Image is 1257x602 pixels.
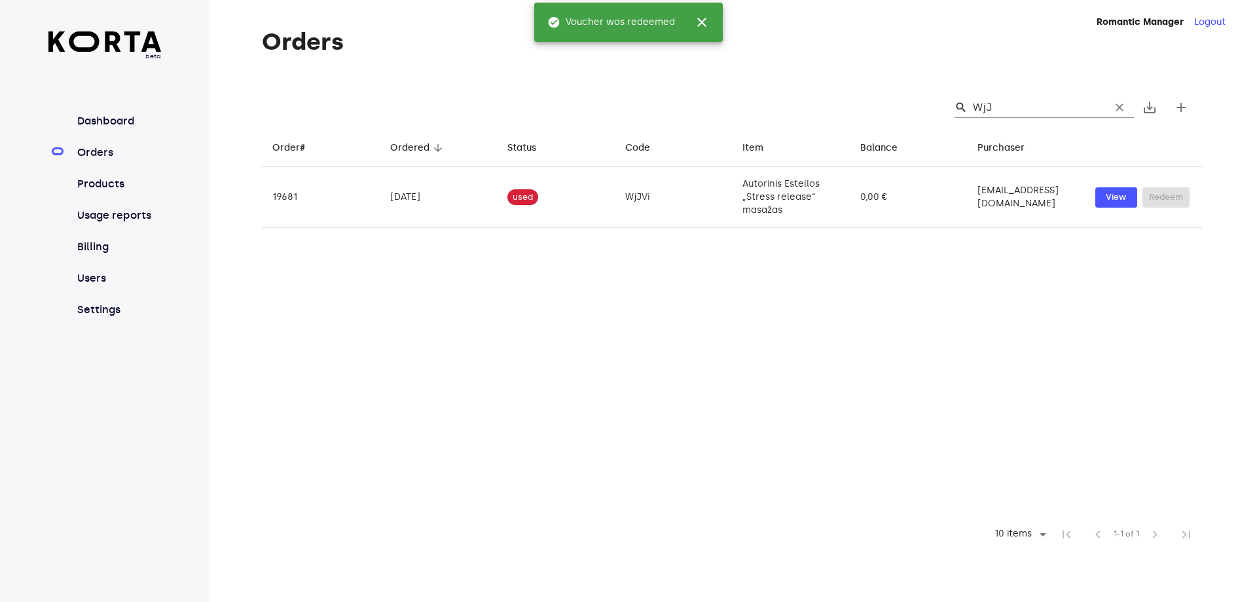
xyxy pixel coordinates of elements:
[262,29,1202,55] h1: Orders
[48,31,162,61] a: beta
[432,142,444,154] span: arrow_downward
[48,52,162,61] span: beta
[1171,519,1202,550] span: Last Page
[75,176,162,192] a: Products
[75,302,162,318] a: Settings
[625,140,667,156] span: Code
[547,16,675,29] span: Voucher was redeemed
[1082,519,1114,550] span: Previous Page
[1097,16,1184,28] strong: Romantic Manager
[1102,190,1131,205] span: View
[272,140,322,156] span: Order#
[955,101,968,114] span: Search
[262,167,380,228] td: 19681
[507,140,553,156] span: Status
[973,97,1100,118] input: Search
[75,239,162,255] a: Billing
[742,140,780,156] span: Item
[75,113,162,129] a: Dashboard
[860,140,898,156] div: Balance
[380,167,498,228] td: [DATE]
[1051,519,1082,550] span: First Page
[1095,187,1137,208] button: View
[1142,100,1157,115] span: save_alt
[625,140,650,156] div: Code
[390,140,446,156] span: Ordered
[686,7,718,38] button: close
[850,167,968,228] td: 0,00 €
[75,145,162,160] a: Orders
[977,140,1042,156] span: Purchaser
[742,140,763,156] div: Item
[1134,92,1165,123] button: Export
[977,140,1025,156] div: Purchaser
[1165,92,1197,123] button: Create new gift card
[507,191,538,204] span: used
[75,208,162,223] a: Usage reports
[1194,16,1226,29] button: Logout
[1105,93,1134,122] button: Clear Search
[615,167,733,228] td: WjJVi
[860,140,915,156] span: Balance
[1173,100,1189,115] span: add
[272,140,305,156] div: Order#
[48,31,162,52] img: Korta
[986,525,1051,544] div: 10 items
[1139,519,1171,550] span: Next Page
[390,140,429,156] div: Ordered
[694,14,710,30] span: close
[507,140,536,156] div: Status
[1114,528,1139,541] span: 1-1 of 1
[991,529,1035,540] div: 10 items
[75,271,162,286] a: Users
[1113,101,1126,114] span: clear
[967,167,1085,228] td: [EMAIL_ADDRESS][DOMAIN_NAME]
[732,167,850,228] td: Autorinis Estellos „Stress release“ masažas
